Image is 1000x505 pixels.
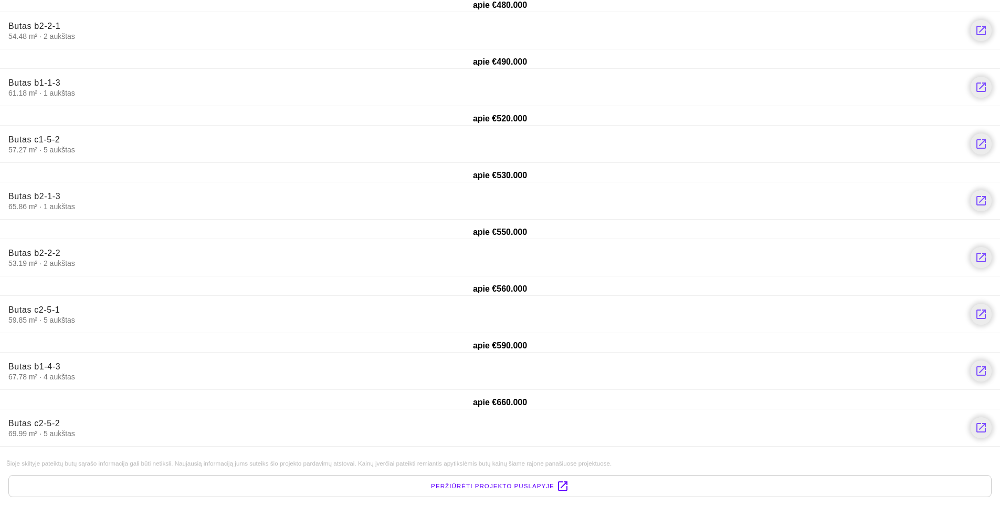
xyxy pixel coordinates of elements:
div: apie €660.000 [4,396,996,409]
i: launch [975,194,987,207]
a: launch [971,133,992,154]
span: 61.18 m² · 1 aukštas [8,88,962,98]
span: Butas c1-5-2 [8,135,60,144]
a: launch [971,190,992,211]
a: launch [971,304,992,325]
i: launch [975,24,987,37]
div: apie €490.000 [4,56,996,68]
span: Peržiūrėti projekto puslapyje [431,481,554,491]
span: Butas b1-1-3 [8,78,60,87]
span: 59.85 m² · 5 aukštas [8,315,962,325]
span: 65.86 m² · 1 aukštas [8,202,962,211]
div: apie €590.000 [4,339,996,352]
a: launch [971,247,992,268]
span: 53.19 m² · 2 aukštas [8,259,962,268]
span: Butas b2-2-1 [8,22,60,30]
span: Butas c2-5-1 [8,305,60,314]
a: launch [971,360,992,382]
div: apie €520.000 [4,112,996,125]
i: launch [975,81,987,94]
span: 67.78 m² · 4 aukštas [8,372,962,382]
span: Butas b2-1-3 [8,192,60,201]
span: Butas b1-4-3 [8,362,60,371]
i: launch [975,251,987,264]
a: launch [971,77,992,98]
div: apie €550.000 [4,226,996,239]
span: 54.48 m² · 2 aukštas [8,32,962,41]
i: launch [556,480,569,492]
a: launch [971,20,992,41]
i: launch [975,421,987,434]
span: 57.27 m² · 5 aukštas [8,145,962,154]
span: Butas b2-2-2 [8,249,60,257]
i: launch [975,138,987,150]
a: launch [971,417,992,438]
div: apie €560.000 [4,283,996,295]
span: 69.99 m² · 5 aukštas [8,429,962,438]
div: apie €530.000 [4,169,996,182]
i: launch [975,308,987,321]
span: Butas c2-5-2 [8,419,60,428]
i: launch [975,365,987,377]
